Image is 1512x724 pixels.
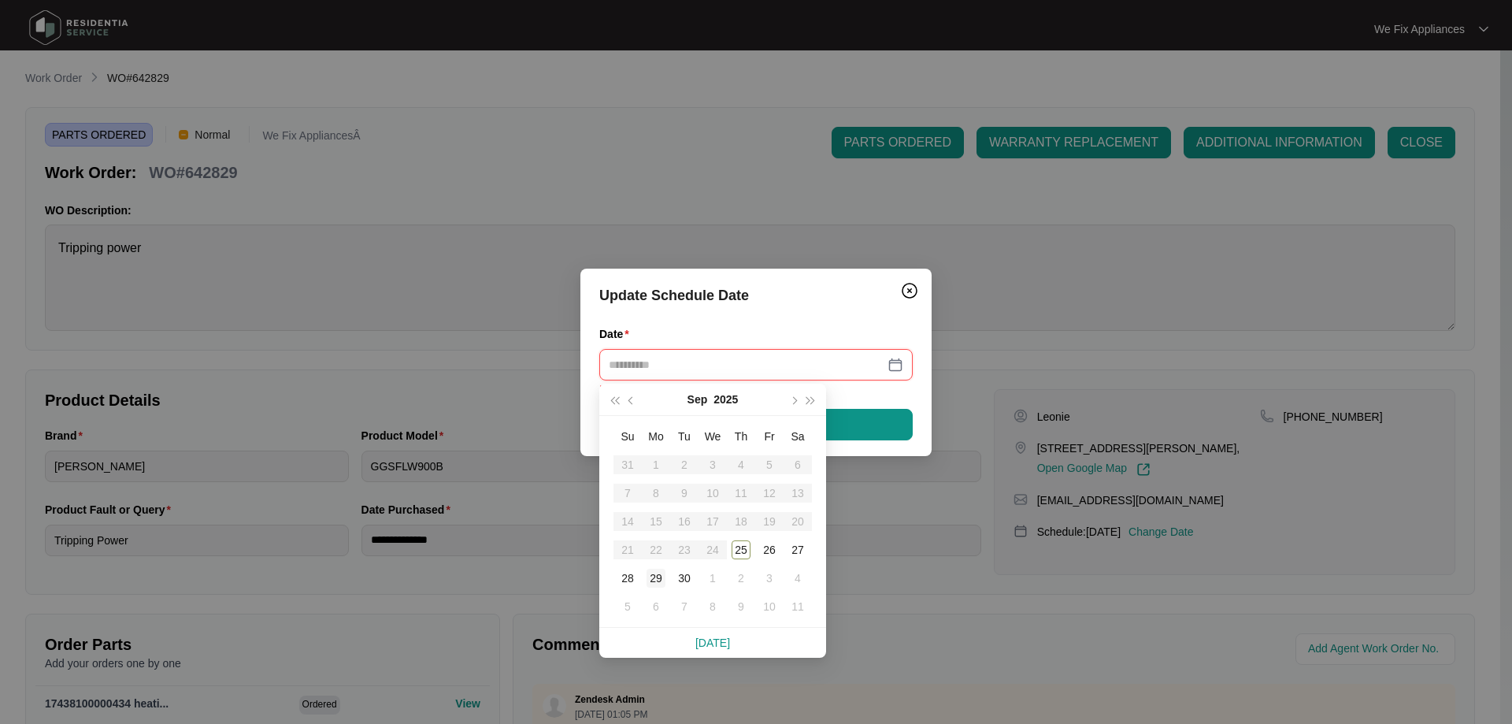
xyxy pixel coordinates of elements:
td: 2025-10-06 [642,592,670,621]
div: 26 [760,540,779,559]
button: Close [897,278,922,303]
div: 8 [703,597,722,616]
div: Update Schedule Date [599,284,913,306]
td: 2025-10-03 [755,564,784,592]
td: 2025-10-04 [784,564,812,592]
label: Date [599,326,636,342]
td: 2025-10-05 [613,592,642,621]
td: 2025-09-29 [642,564,670,592]
img: closeCircle [900,281,919,300]
th: Mo [642,422,670,451]
div: 28 [618,569,637,588]
div: 2 [732,569,750,588]
div: 7 [675,597,694,616]
td: 2025-10-10 [755,592,784,621]
div: 5 [618,597,637,616]
th: Fr [755,422,784,451]
div: 4 [788,569,807,588]
td: 2025-10-11 [784,592,812,621]
div: 25 [732,540,750,559]
td: 2025-10-02 [727,564,755,592]
div: 29 [647,569,665,588]
td: 2025-09-30 [670,564,699,592]
div: 27 [788,540,807,559]
button: 2025 [713,384,738,415]
button: Sep [687,384,708,415]
div: 9 [732,597,750,616]
th: Th [727,422,755,451]
td: 2025-09-27 [784,536,812,564]
td: 2025-09-26 [755,536,784,564]
td: 2025-10-09 [727,592,755,621]
div: Please enter your date. [599,381,913,398]
th: Sa [784,422,812,451]
div: 1 [703,569,722,588]
td: 2025-10-08 [699,592,727,621]
th: We [699,422,727,451]
a: [DATE] [695,637,730,649]
input: Date [609,356,884,373]
div: 30 [675,569,694,588]
th: Tu [670,422,699,451]
div: 3 [760,569,779,588]
td: 2025-09-25 [727,536,755,564]
td: 2025-09-28 [613,564,642,592]
div: 11 [788,597,807,616]
div: 10 [760,597,779,616]
th: Su [613,422,642,451]
td: 2025-10-07 [670,592,699,621]
td: 2025-10-01 [699,564,727,592]
div: 6 [647,597,665,616]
